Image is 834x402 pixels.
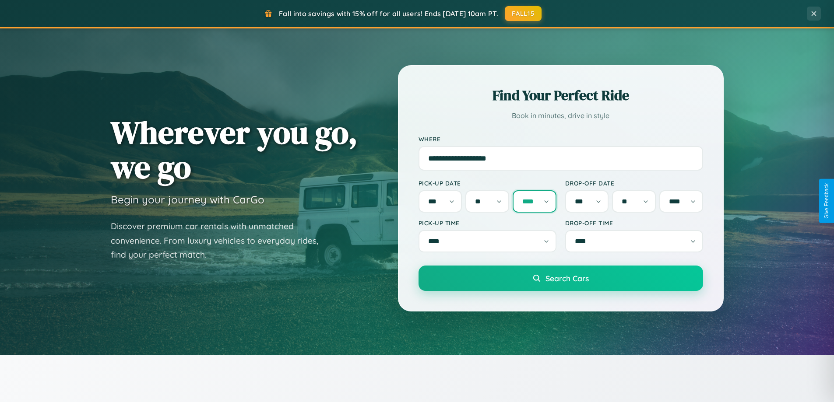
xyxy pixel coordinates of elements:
p: Discover premium car rentals with unmatched convenience. From luxury vehicles to everyday rides, ... [111,219,330,262]
label: Drop-off Time [565,219,703,227]
p: Book in minutes, drive in style [419,109,703,122]
span: Search Cars [545,273,589,283]
h1: Wherever you go, we go [111,115,358,184]
label: Pick-up Time [419,219,556,227]
h3: Begin your journey with CarGo [111,193,264,206]
label: Where [419,135,703,143]
h2: Find Your Perfect Ride [419,86,703,105]
div: Give Feedback [823,183,830,219]
label: Drop-off Date [565,179,703,187]
label: Pick-up Date [419,179,556,187]
button: FALL15 [505,6,542,21]
button: Search Cars [419,266,703,291]
span: Fall into savings with 15% off for all users! Ends [DATE] 10am PT. [279,9,498,18]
